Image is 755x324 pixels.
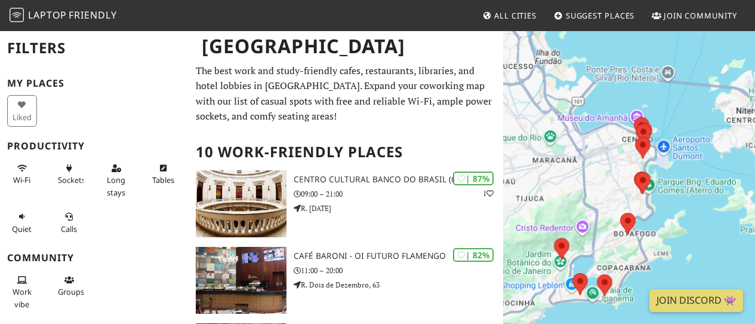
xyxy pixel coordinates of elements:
h3: My Places [7,78,181,89]
span: Power sockets [58,175,85,185]
a: Centro Cultural Banco do Brasil (CCBB) | 87% 1 Centro Cultural Banco do Brasil (CCBB) 09:00 – 21:... [189,170,503,237]
h3: Centro Cultural Banco do Brasil (CCBB) [294,175,503,185]
img: Café Baroni - Oi Futuro Flamengo [196,247,286,314]
button: Wi-Fi [7,158,37,190]
a: Join Community [647,5,742,26]
p: R. Dois de Dezembro, 63 [294,279,503,291]
span: People working [13,286,32,309]
span: Video/audio calls [61,224,77,234]
button: Groups [54,270,84,302]
a: Café Baroni - Oi Futuro Flamengo | 82% Café Baroni - Oi Futuro Flamengo 11:00 – 20:00 R. Dois de ... [189,247,503,314]
a: Suggest Places [549,5,640,26]
span: Suggest Places [566,10,635,21]
span: Work-friendly tables [152,175,174,185]
p: 09:00 – 21:00 [294,188,503,200]
span: All Cities [494,10,537,21]
a: Join Discord 👾 [649,289,743,312]
h1: [GEOGRAPHIC_DATA] [192,30,501,63]
h2: Filters [7,30,181,66]
span: Friendly [69,8,116,22]
button: Tables [149,158,178,190]
button: Long stays [101,158,131,202]
span: Laptop [28,8,67,22]
button: Sockets [54,158,84,190]
h3: Café Baroni - Oi Futuro Flamengo [294,251,503,261]
img: LaptopFriendly [10,8,24,22]
button: Work vibe [7,270,37,314]
p: R. [DATE] [294,203,503,214]
span: Long stays [107,175,125,197]
div: | 82% [453,248,494,262]
h3: Productivity [7,140,181,152]
span: Join Community [664,10,737,21]
button: Calls [54,207,84,239]
a: LaptopFriendly LaptopFriendly [10,5,117,26]
span: Quiet [12,224,32,234]
span: Group tables [58,286,84,297]
p: 11:00 – 20:00 [294,265,503,276]
span: Stable Wi-Fi [13,175,30,185]
p: The best work and study-friendly cafes, restaurants, libraries, and hotel lobbies in [GEOGRAPHIC_... [196,63,496,124]
img: Centro Cultural Banco do Brasil (CCBB) [196,170,286,237]
a: All Cities [477,5,541,26]
p: 1 [483,188,494,199]
div: | 87% [453,172,494,185]
h2: 10 Work-Friendly Places [196,134,496,170]
h3: Community [7,252,181,264]
button: Quiet [7,207,37,239]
